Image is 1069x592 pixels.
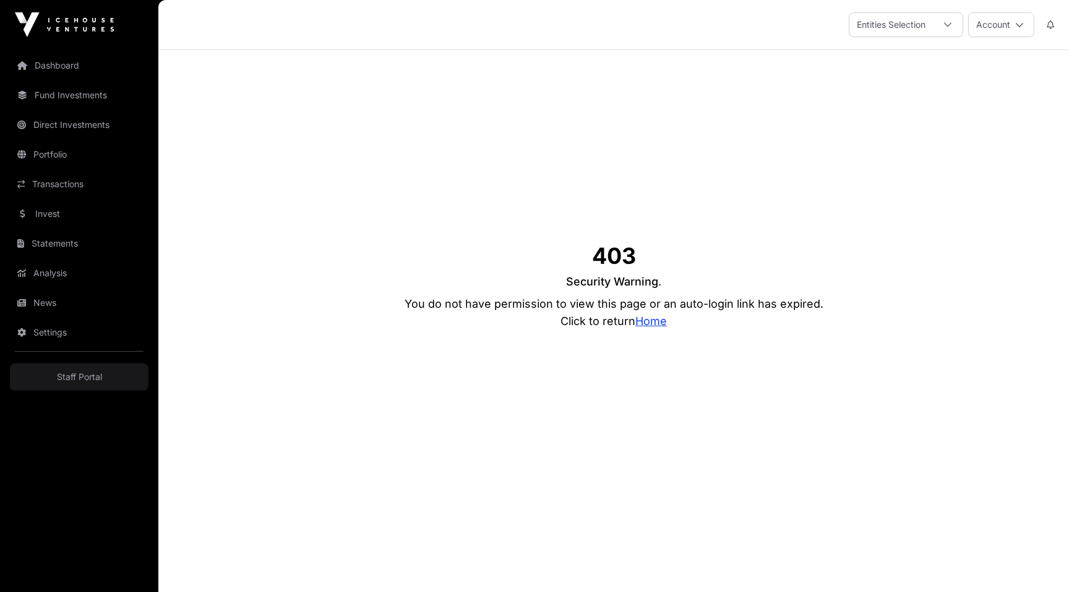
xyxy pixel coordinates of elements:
p: . [566,273,661,290]
button: Account [968,12,1034,37]
p: You do not have permission to view this page or an auto-login link has expired. [405,295,823,313]
a: Home [635,315,667,328]
a: Settings [10,319,148,346]
a: Fund Investments [10,82,148,109]
img: Icehouse Ventures Logo [15,12,114,37]
a: Direct Investments [10,111,148,138]
a: Analysis [10,260,148,287]
a: Transactions [10,171,148,198]
a: Dashboard [10,52,148,79]
h1: 403 [592,243,636,268]
p: Click to return [560,313,667,330]
a: Portfolio [10,141,148,168]
span: Security Warning [566,275,658,288]
a: Statements [10,230,148,257]
iframe: Chat Widget [1007,533,1069,592]
div: Entities Selection [849,13,933,36]
a: Staff Portal [10,363,148,391]
a: Invest [10,200,148,227]
a: News [10,289,148,316]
